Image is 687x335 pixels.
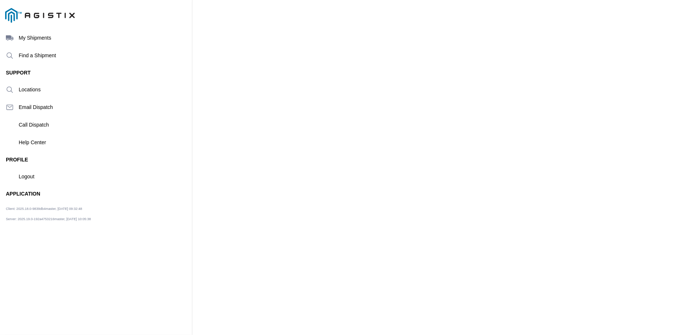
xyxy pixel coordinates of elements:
[19,174,186,179] ion-label: Logout
[19,35,186,41] ion-label: My Shipments
[19,104,186,110] ion-label: Email Dispatch
[6,217,141,225] ion-label: Server: 2025.19.0-192a4753216
[19,87,186,92] ion-label: Locations
[19,52,186,58] ion-label: Find a Shipment
[6,207,141,215] ion-label: Client: 2025.18.0-9839db4
[19,139,186,145] ion-label: Help Center
[54,217,91,221] span: master, [DATE] 10:05:38
[45,207,82,211] span: master, [DATE] 09:32:48
[19,122,186,128] ion-label: Call Dispatch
